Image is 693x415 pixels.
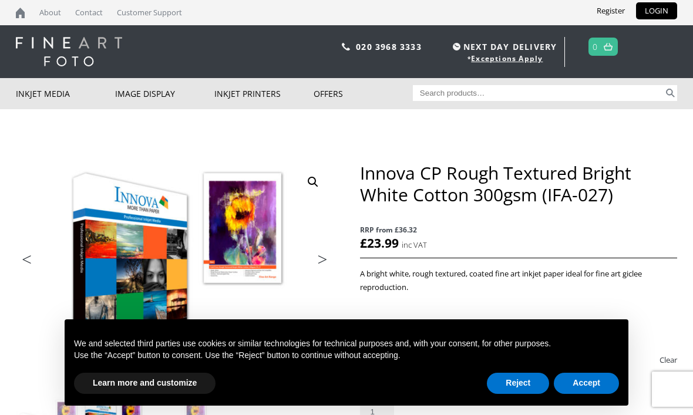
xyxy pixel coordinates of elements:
a: Clear options [660,350,677,369]
img: phone.svg [342,43,350,50]
a: 0 [593,38,598,55]
img: time.svg [453,43,460,50]
p: A bright white, rough textured, coated fine art inkjet paper ideal for fine art giclee reproduction. [360,267,677,294]
a: Exceptions Apply [471,53,543,63]
h1: Innova CP Rough Textured Bright White Cotton 300gsm (IFA-027) [360,162,677,205]
span: £ [360,235,367,251]
img: basket.svg [604,43,613,50]
a: LOGIN [636,2,677,19]
p: Use the “Accept” button to consent. Use the “Reject” button to continue without accepting. [74,350,619,362]
button: Accept [554,373,619,394]
a: View full-screen image gallery [302,171,324,193]
a: Offers [314,78,413,109]
button: Learn more and customize [74,373,216,394]
input: Search products… [413,85,664,101]
button: Search [664,85,677,101]
img: logo-white.svg [16,37,122,66]
a: Image Display [115,78,214,109]
bdi: 23.99 [360,235,399,251]
p: We and selected third parties use cookies or similar technologies for technical purposes and, wit... [74,338,619,350]
a: Inkjet Media [16,78,115,109]
a: Register [588,2,634,19]
a: Inkjet Printers [214,78,314,109]
button: Reject [487,373,549,394]
span: NEXT DAY DELIVERY [450,40,557,53]
a: 020 3968 3333 [356,41,422,52]
span: RRP from £36.32 [360,223,677,237]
